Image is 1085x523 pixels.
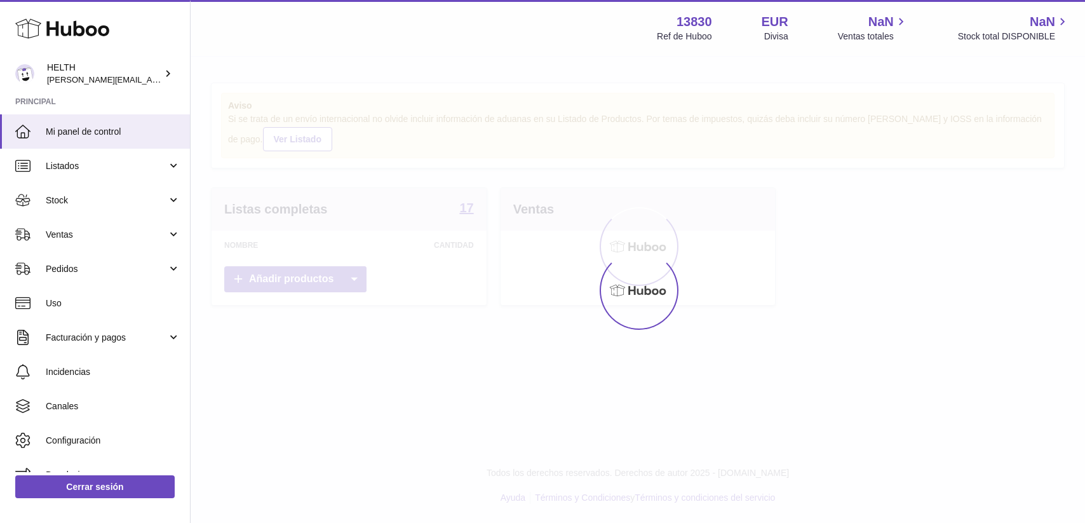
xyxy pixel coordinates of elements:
[764,31,788,43] div: Divisa
[868,13,894,31] span: NaN
[15,475,175,498] a: Cerrar sesión
[46,366,180,378] span: Incidencias
[47,62,161,86] div: HELTH
[46,469,180,481] span: Devoluciones
[762,13,788,31] strong: EUR
[46,400,180,412] span: Canales
[15,64,34,83] img: laura@helth.com
[47,74,255,85] span: [PERSON_NAME][EMAIL_ADDRESS][DOMAIN_NAME]
[1030,13,1055,31] span: NaN
[958,31,1070,43] span: Stock total DISPONIBLE
[46,194,167,207] span: Stock
[838,31,908,43] span: Ventas totales
[46,229,167,241] span: Ventas
[46,160,167,172] span: Listados
[46,297,180,309] span: Uso
[46,332,167,344] span: Facturación y pagos
[46,126,180,138] span: Mi panel de control
[677,13,712,31] strong: 13830
[46,435,180,447] span: Configuración
[46,263,167,275] span: Pedidos
[958,13,1070,43] a: NaN Stock total DISPONIBLE
[838,13,908,43] a: NaN Ventas totales
[657,31,711,43] div: Ref de Huboo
